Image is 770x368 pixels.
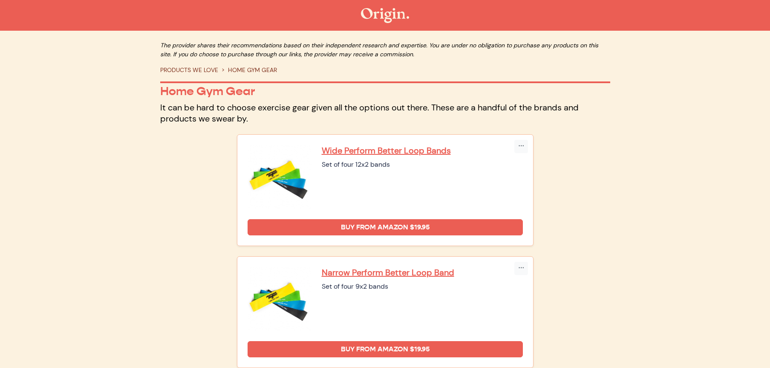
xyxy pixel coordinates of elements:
img: Narrow Perform Better Loop Band [248,267,311,331]
img: Wide Perform Better Loop Bands [248,145,311,209]
a: Narrow Perform Better Loop Band [322,267,523,278]
img: The Origin Shop [361,8,409,23]
a: Buy from Amazon $19.95 [248,341,523,357]
a: PRODUCTS WE LOVE [160,66,218,74]
a: Buy from Amazon $19.95 [248,219,523,235]
p: It can be hard to choose exercise gear given all the options out there. These are a handful of th... [160,102,610,124]
div: Set of four 9x2 bands [322,281,523,292]
a: Wide Perform Better Loop Bands [322,145,523,156]
li: HOME GYM GEAR [218,66,277,75]
p: Home Gym Gear [160,84,610,99]
p: The provider shares their recommendations based on their independent research and expertise. You ... [160,41,610,59]
div: Set of four 12x2 bands [322,159,523,170]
